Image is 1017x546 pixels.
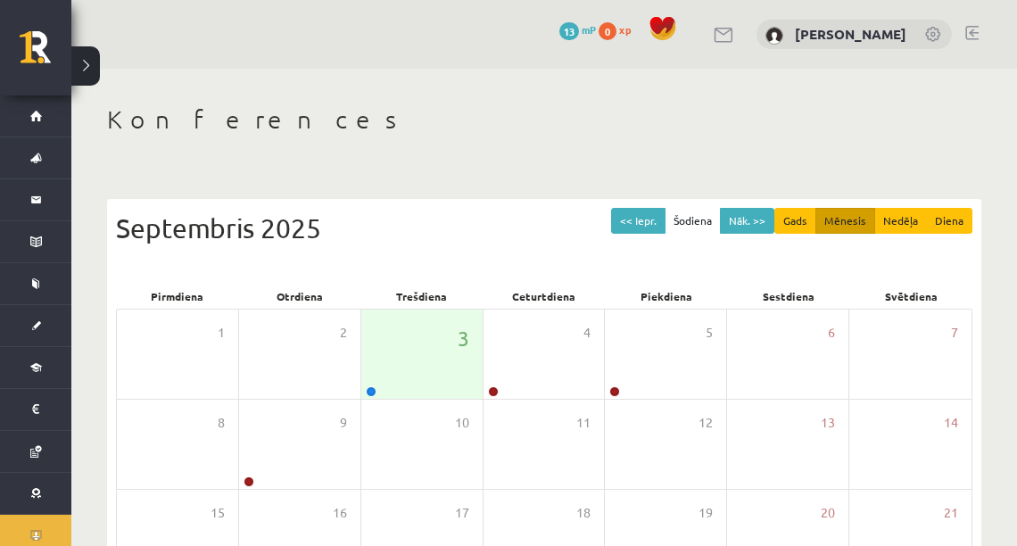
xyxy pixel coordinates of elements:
[728,284,850,309] div: Sestdiena
[211,503,225,523] span: 15
[559,22,579,40] span: 13
[483,284,605,309] div: Ceturtdiena
[874,208,927,234] button: Nedēļa
[218,413,225,433] span: 8
[583,323,591,343] span: 4
[559,22,596,37] a: 13 mP
[340,323,347,343] span: 2
[455,503,469,523] span: 17
[333,503,347,523] span: 16
[238,284,360,309] div: Otrdiena
[582,22,596,37] span: mP
[850,284,972,309] div: Svētdiena
[340,413,347,433] span: 9
[699,503,713,523] span: 19
[795,25,906,43] a: [PERSON_NAME]
[926,208,972,234] button: Diena
[116,284,238,309] div: Pirmdiena
[619,22,631,37] span: xp
[944,413,958,433] span: 14
[218,323,225,343] span: 1
[774,208,816,234] button: Gads
[360,284,483,309] div: Trešdiena
[706,323,713,343] span: 5
[606,284,728,309] div: Piekdiena
[599,22,616,40] span: 0
[699,413,713,433] span: 12
[20,31,71,76] a: Rīgas 1. Tālmācības vidusskola
[821,503,835,523] span: 20
[611,208,666,234] button: << Iepr.
[665,208,721,234] button: Šodiena
[828,323,835,343] span: 6
[116,208,972,248] div: Septembris 2025
[576,413,591,433] span: 11
[815,208,875,234] button: Mēnesis
[720,208,774,234] button: Nāk. >>
[107,104,981,135] h1: Konferences
[455,413,469,433] span: 10
[821,413,835,433] span: 13
[599,22,640,37] a: 0 xp
[765,27,783,45] img: Loreta Veigule
[576,503,591,523] span: 18
[458,323,469,353] span: 3
[951,323,958,343] span: 7
[944,503,958,523] span: 21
